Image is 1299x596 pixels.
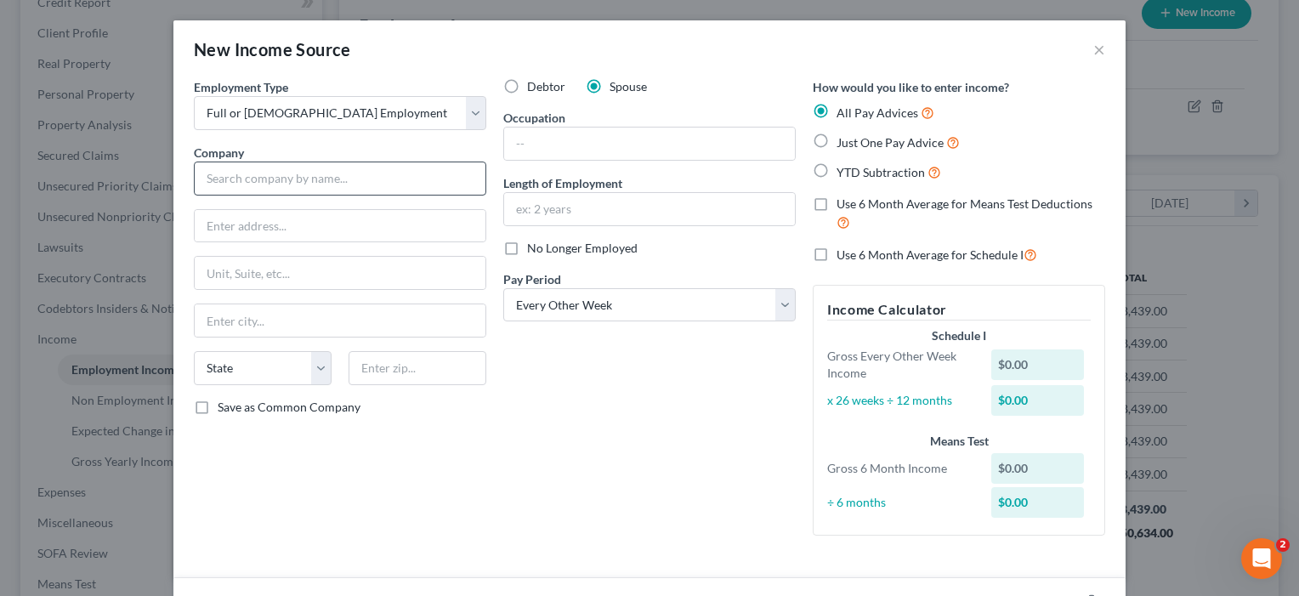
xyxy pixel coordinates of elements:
[1276,538,1290,552] span: 2
[218,400,360,414] span: Save as Common Company
[819,392,983,409] div: x 26 weeks ÷ 12 months
[194,37,351,61] div: New Income Source
[610,79,647,94] span: Spouse
[991,385,1085,416] div: $0.00
[194,145,244,160] span: Company
[837,165,925,179] span: YTD Subtraction
[195,257,485,289] input: Unit, Suite, etc...
[527,241,638,255] span: No Longer Employed
[827,433,1091,450] div: Means Test
[837,196,1092,211] span: Use 6 Month Average for Means Test Deductions
[991,349,1085,380] div: $0.00
[503,174,622,192] label: Length of Employment
[194,162,486,196] input: Search company by name...
[837,247,1024,262] span: Use 6 Month Average for Schedule I
[1093,39,1105,60] button: ×
[837,105,918,120] span: All Pay Advices
[837,135,944,150] span: Just One Pay Advice
[819,348,983,382] div: Gross Every Other Week Income
[504,193,795,225] input: ex: 2 years
[504,128,795,160] input: --
[819,460,983,477] div: Gross 6 Month Income
[349,351,486,385] input: Enter zip...
[503,272,561,287] span: Pay Period
[991,453,1085,484] div: $0.00
[194,80,288,94] span: Employment Type
[813,78,1009,96] label: How would you like to enter income?
[819,494,983,511] div: ÷ 6 months
[527,79,565,94] span: Debtor
[503,109,565,127] label: Occupation
[195,304,485,337] input: Enter city...
[991,487,1085,518] div: $0.00
[1241,538,1282,579] iframe: Intercom live chat
[827,327,1091,344] div: Schedule I
[195,210,485,242] input: Enter address...
[827,299,1091,321] h5: Income Calculator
